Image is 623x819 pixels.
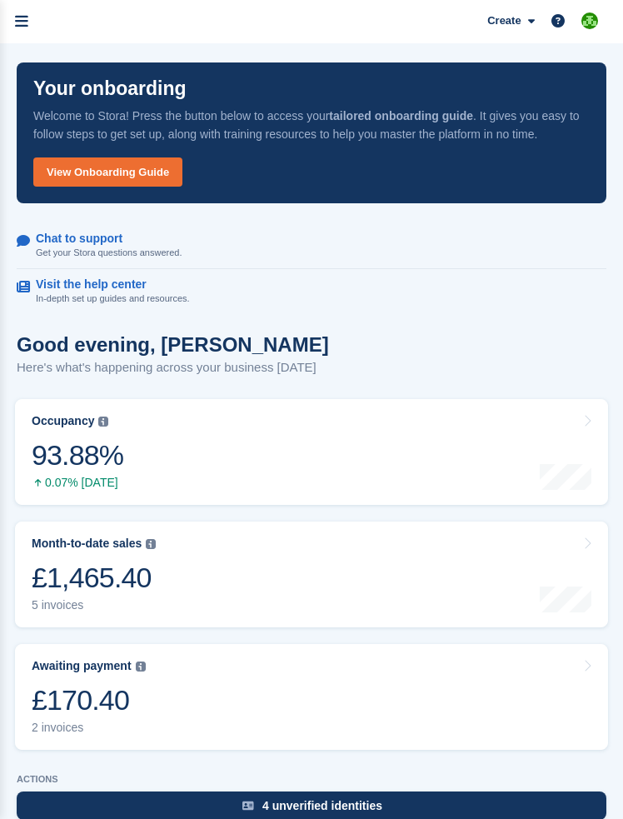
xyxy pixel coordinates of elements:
[32,438,123,472] div: 93.88%
[17,333,329,356] h1: Good evening, [PERSON_NAME]
[36,277,177,292] p: Visit the help center
[581,12,598,29] img: Andrew Lacey
[17,774,606,785] p: ACTIONS
[33,79,187,98] p: Your onboarding
[32,561,156,595] div: £1,465.40
[36,246,182,260] p: Get your Stora questions answered.
[15,522,608,627] a: Month-to-date sales £1,465.40 5 invoices
[36,232,168,246] p: Chat to support
[262,799,382,812] div: 4 unverified identities
[136,662,146,672] img: icon-info-grey-7440780725fd019a000dd9b08b2336e03edf1995a4989e88bcd33f0948082b44.svg
[33,107,590,143] p: Welcome to Stora! Press the button below to access your . It gives you easy to follow steps to ge...
[36,292,190,306] p: In-depth set up guides and resources.
[32,683,146,717] div: £170.40
[487,12,521,29] span: Create
[32,537,142,551] div: Month-to-date sales
[146,539,156,549] img: icon-info-grey-7440780725fd019a000dd9b08b2336e03edf1995a4989e88bcd33f0948082b44.svg
[17,269,606,314] a: Visit the help center In-depth set up guides and resources.
[32,476,123,490] div: 0.07% [DATE]
[32,598,156,612] div: 5 invoices
[33,157,182,187] a: View Onboarding Guide
[32,659,132,673] div: Awaiting payment
[242,801,254,811] img: verify_identity-adf6edd0f0f0b5bbfe63781bf79b02c33cf7c696d77639b501bdc392416b5a36.svg
[329,109,473,122] strong: tailored onboarding guide
[15,399,608,505] a: Occupancy 93.88% 0.07% [DATE]
[32,414,94,428] div: Occupancy
[17,358,329,377] p: Here's what's happening across your business [DATE]
[15,644,608,750] a: Awaiting payment £170.40 2 invoices
[17,223,606,269] a: Chat to support Get your Stora questions answered.
[98,417,108,427] img: icon-info-grey-7440780725fd019a000dd9b08b2336e03edf1995a4989e88bcd33f0948082b44.svg
[32,721,146,735] div: 2 invoices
